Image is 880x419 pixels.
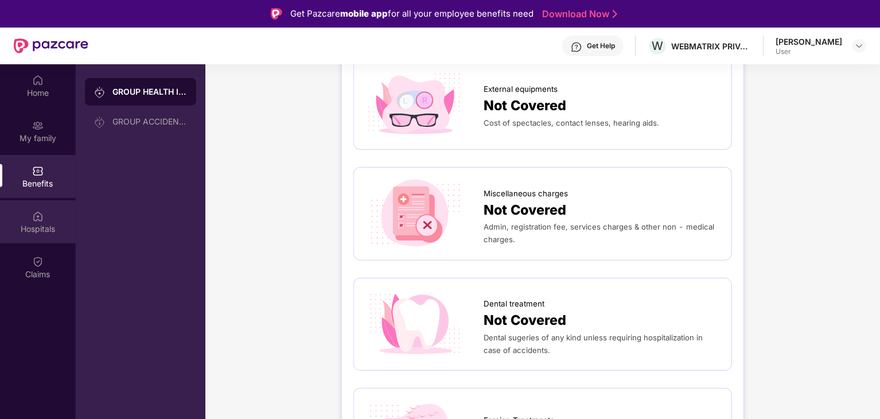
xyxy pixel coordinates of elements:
[484,118,659,127] span: Cost of spectacles, contact lenses, hearing aids.
[542,8,614,20] a: Download Now
[94,117,106,128] img: svg+xml;base64,PHN2ZyB3aWR0aD0iMjAiIGhlaWdodD0iMjAiIHZpZXdCb3g9IjAgMCAyMCAyMCIgZmlsbD0ibm9uZSIgeG...
[112,117,187,126] div: GROUP ACCIDENTAL INSURANCE
[776,47,842,56] div: User
[484,188,568,200] span: Miscellaneous charges
[484,298,544,310] span: Dental treatment
[587,41,615,51] div: Get Help
[32,75,44,86] img: svg+xml;base64,PHN2ZyBpZD0iSG9tZSIgeG1sbnM9Imh0dHA6Ly93d3cudzMub3JnLzIwMDAvc3ZnIiB3aWR0aD0iMjAiIG...
[613,8,617,20] img: Stroke
[671,41,751,52] div: WEBMATRIX PRIVATE LIMITED
[32,211,44,222] img: svg+xml;base64,PHN2ZyBpZD0iSG9zcGl0YWxzIiB4bWxucz0iaHR0cDovL3d3dy53My5vcmcvMjAwMC9zdmciIHdpZHRoPS...
[776,36,842,47] div: [PERSON_NAME]
[32,256,44,267] img: svg+xml;base64,PHN2ZyBpZD0iQ2xhaW0iIHhtbG5zPSJodHRwOi8vd3d3LnczLm9yZy8yMDAwL3N2ZyIgd2lkdGg9IjIwIi...
[484,310,566,331] span: Not Covered
[14,38,88,53] img: New Pazcare Logo
[484,200,566,221] span: Not Covered
[855,41,864,51] img: svg+xml;base64,PHN2ZyBpZD0iRHJvcGRvd24tMzJ4MzIiIHhtbG5zPSJodHRwOi8vd3d3LnczLm9yZy8yMDAwL3N2ZyIgd2...
[652,39,664,53] span: W
[340,8,388,19] strong: mobile app
[94,87,106,98] img: svg+xml;base64,PHN2ZyB3aWR0aD0iMjAiIGhlaWdodD0iMjAiIHZpZXdCb3g9IjAgMCAyMCAyMCIgZmlsbD0ibm9uZSIgeG...
[112,86,187,98] div: GROUP HEALTH INSURANCE
[484,222,714,244] span: Admin, registration fee, services charges & other non - medical charges.
[484,83,558,95] span: External equipments
[484,333,703,355] span: Dental sugeries of any kind unless requiring hospitalization in case of accidents.
[484,95,566,117] span: Not Covered
[32,120,44,131] img: svg+xml;base64,PHN2ZyB3aWR0aD0iMjAiIGhlaWdodD0iMjAiIHZpZXdCb3g9IjAgMCAyMCAyMCIgZmlsbD0ibm9uZSIgeG...
[271,8,282,20] img: Logo
[365,290,465,359] img: icon
[32,165,44,177] img: svg+xml;base64,PHN2ZyBpZD0iQmVuZWZpdHMiIHhtbG5zPSJodHRwOi8vd3d3LnczLm9yZy8yMDAwL3N2ZyIgd2lkdGg9Ij...
[365,69,465,138] img: icon
[571,41,582,53] img: svg+xml;base64,PHN2ZyBpZD0iSGVscC0zMngzMiIgeG1sbnM9Imh0dHA6Ly93d3cudzMub3JnLzIwMDAvc3ZnIiB3aWR0aD...
[290,7,534,21] div: Get Pazcare for all your employee benefits need
[365,179,465,248] img: icon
